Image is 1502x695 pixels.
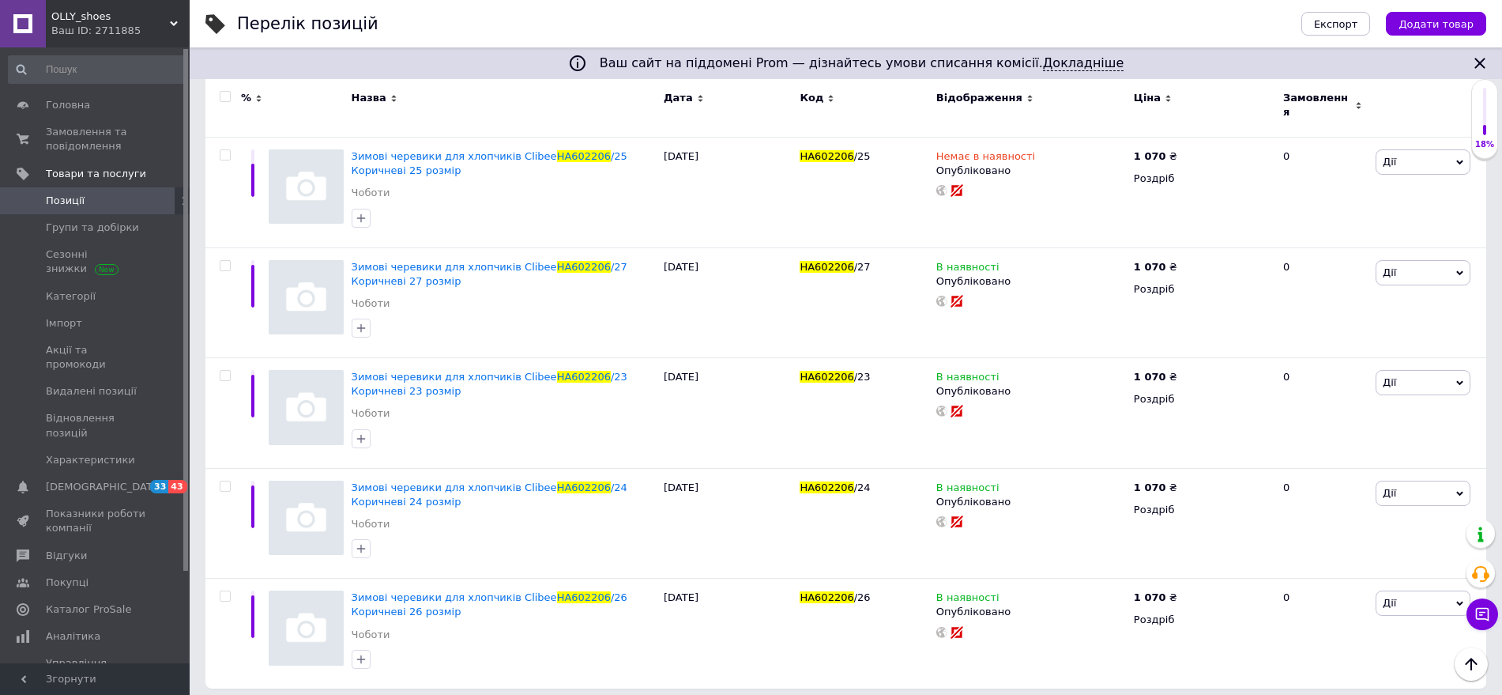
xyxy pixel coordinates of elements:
[1134,91,1161,105] span: Ціна
[600,55,1124,71] span: Ваш сайт на піддомені Prom — дізнайтесь умови списання комісії.
[1383,487,1396,499] span: Дії
[1134,282,1270,297] div: Роздріб
[352,261,627,287] span: /27 Коричневі 27 розмір
[557,591,611,603] span: HA602206
[168,480,186,493] span: 43
[352,591,627,618] a: Зимові черевики для хлопчиків ClibeeHA602206/26 Коричневі 26 розмір
[1134,591,1166,603] b: 1 070
[1134,613,1270,627] div: Роздріб
[936,384,1126,398] div: Опубліковано
[936,605,1126,619] div: Опубліковано
[46,549,87,563] span: Відгуки
[854,482,871,493] span: /24
[557,261,611,273] span: HA602206
[352,482,557,493] span: Зимові черевики для хлопчиків Clibee
[46,453,135,467] span: Характеристики
[352,517,390,531] a: Чоботи
[1314,18,1358,30] span: Експорт
[1134,261,1166,273] b: 1 070
[51,9,170,24] span: OLLY_shoes
[46,576,88,590] span: Покупці
[352,150,557,162] span: Зимові черевики для хлопчиків Clibee
[1470,54,1489,73] svg: Закрити
[352,482,627,508] a: Зимові черевики для хлопчиків ClibeeHA602206/24 Коричневі 24 розмір
[1134,150,1166,162] b: 1 070
[1134,260,1177,274] div: ₴
[1134,370,1177,384] div: ₴
[269,370,344,445] img: Зимние ботинки для мальчиков Clibee HA602206/23 Коричневый 23 размер
[1398,18,1474,30] span: Додати товар
[1283,91,1351,119] span: Замовлення
[1466,599,1498,630] button: Чат з покупцем
[936,261,999,278] span: В наявності
[854,150,871,162] span: /25
[46,98,90,112] span: Головна
[1134,392,1270,406] div: Роздріб
[46,507,146,535] span: Показники роботи компанії
[352,261,627,287] a: Зимові черевики для хлопчиків ClibeeHA602206/27 Коричневі 27 розмір
[1301,12,1371,36] button: Експорт
[46,343,146,372] span: Акції та промокоди
[800,261,853,273] span: HA602206
[8,55,186,84] input: Пошук
[660,358,796,469] div: [DATE]
[936,495,1126,509] div: Опубліковано
[1274,247,1372,358] div: 0
[936,371,999,387] span: В наявності
[1134,591,1177,605] div: ₴
[352,91,386,105] span: Назва
[1274,358,1372,469] div: 0
[352,482,627,508] span: /24 Коричневі 24 розмір
[46,629,100,644] span: Аналітика
[936,150,1035,167] span: Немає в наявності
[1386,12,1486,36] button: Додати товар
[854,591,871,603] span: /26
[854,371,871,383] span: /23
[46,480,163,494] span: [DEMOGRAPHIC_DATA]
[1043,55,1124,71] a: Докладніше
[660,247,796,358] div: [DATE]
[46,289,96,304] span: Категорії
[1134,503,1270,517] div: Роздріб
[269,149,344,225] img: Зимние ботинки для мальчиков Clibee HA602206/25 Коричневый 25 размер
[46,125,146,153] span: Замовлення та повідомлення
[269,260,344,335] img: Зимние ботинки для мальчиков Clibee HA602206/27 Коричневый 27 размер
[800,91,823,105] span: Код
[1472,139,1497,150] div: 18%
[557,371,611,383] span: HA602206
[352,406,390,421] a: Чоботи
[46,411,146,440] span: Відновлення позицій
[352,371,557,383] span: Зимові черевики для хлопчиків Clibee
[1455,648,1488,681] button: Наверх
[150,480,168,493] span: 33
[936,274,1126,289] div: Опубліковано
[1274,468,1372,579] div: 0
[557,150,611,162] span: HA602206
[1134,482,1166,493] b: 1 070
[241,91,251,105] span: %
[352,591,557,603] span: Зимові черевики для хлопчиків Clibee
[51,24,190,38] div: Ваш ID: 2711885
[46,602,131,617] span: Каталог ProSale
[269,481,344,556] img: Зимние ботинки для мальчиков Clibee HA602206/24 Коричневый 24 размер
[46,247,146,276] span: Сезонні знижки
[46,384,137,398] span: Видалені позиції
[1383,597,1396,609] span: Дії
[352,628,390,642] a: Чоботи
[936,91,1022,105] span: Відображення
[352,371,627,397] a: Зимові черевики для хлопчиків ClibeeHA602206/23 Коричневі 23 розмір
[660,579,796,689] div: [DATE]
[46,221,139,235] span: Групи та добірки
[557,482,611,493] span: HA602206
[46,167,146,181] span: Товари та послуги
[936,482,999,498] span: В наявності
[1383,376,1396,388] span: Дії
[1134,371,1166,383] b: 1 070
[46,194,85,208] span: Позиції
[800,591,853,603] span: HA602206
[1134,172,1270,186] div: Роздріб
[237,16,378,32] div: Перелік позицій
[1274,137,1372,247] div: 0
[352,261,557,273] span: Зимові черевики для хлопчиків Clibee
[352,186,390,200] a: Чоботи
